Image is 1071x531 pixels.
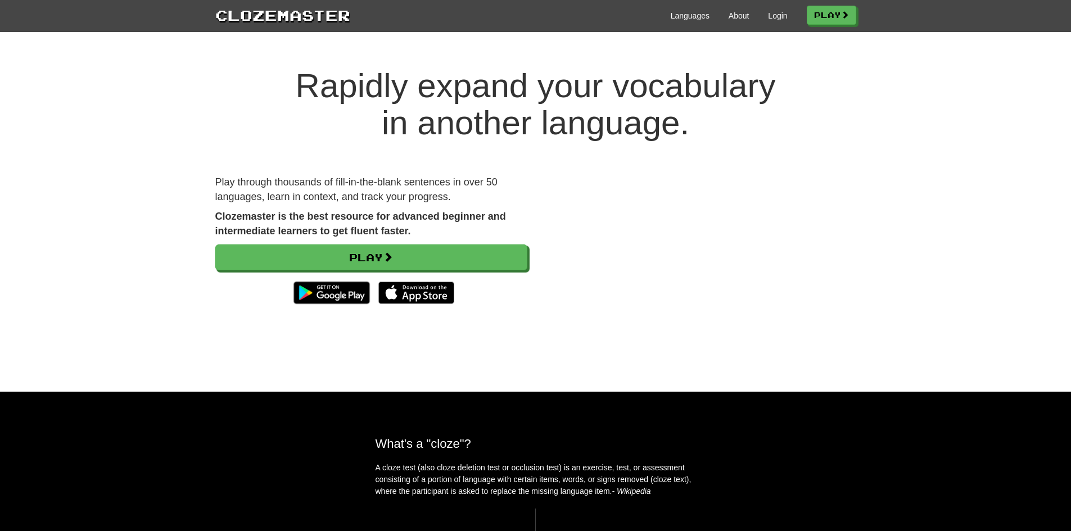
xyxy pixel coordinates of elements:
[215,175,527,204] p: Play through thousands of fill-in-the-blank sentences in over 50 languages, learn in context, and...
[376,437,696,451] h2: What's a "cloze"?
[215,211,506,237] strong: Clozemaster is the best resource for advanced beginner and intermediate learners to get fluent fa...
[215,4,350,25] a: Clozemaster
[768,10,787,21] a: Login
[729,10,749,21] a: About
[215,244,527,270] a: Play
[376,462,696,497] p: A cloze test (also cloze deletion test or occlusion test) is an exercise, test, or assessment con...
[671,10,710,21] a: Languages
[288,276,375,310] img: Get it on Google Play
[807,6,856,25] a: Play
[612,487,651,496] em: - Wikipedia
[378,282,454,304] img: Download_on_the_App_Store_Badge_US-UK_135x40-25178aeef6eb6b83b96f5f2d004eda3bffbb37122de64afbaef7...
